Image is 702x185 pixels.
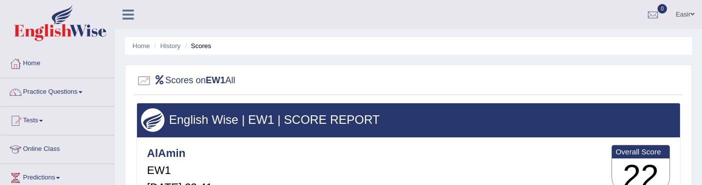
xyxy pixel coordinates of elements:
[132,42,150,50] a: Home
[206,75,225,85] b: EW1
[0,135,114,160] a: Online Class
[141,113,676,126] h3: English Wise | EW1 | SCORE REPORT
[0,78,114,103] a: Practice Questions
[657,4,667,14] span: 0
[141,108,164,132] img: wings.png
[136,73,235,88] h2: Scores on All
[160,42,180,50] a: History
[0,50,114,75] a: Home
[147,147,212,159] h4: AlAmin
[615,147,666,156] b: Overall Score
[182,41,211,51] li: Scores
[147,164,212,176] h5: EW1
[0,107,114,132] a: Tests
